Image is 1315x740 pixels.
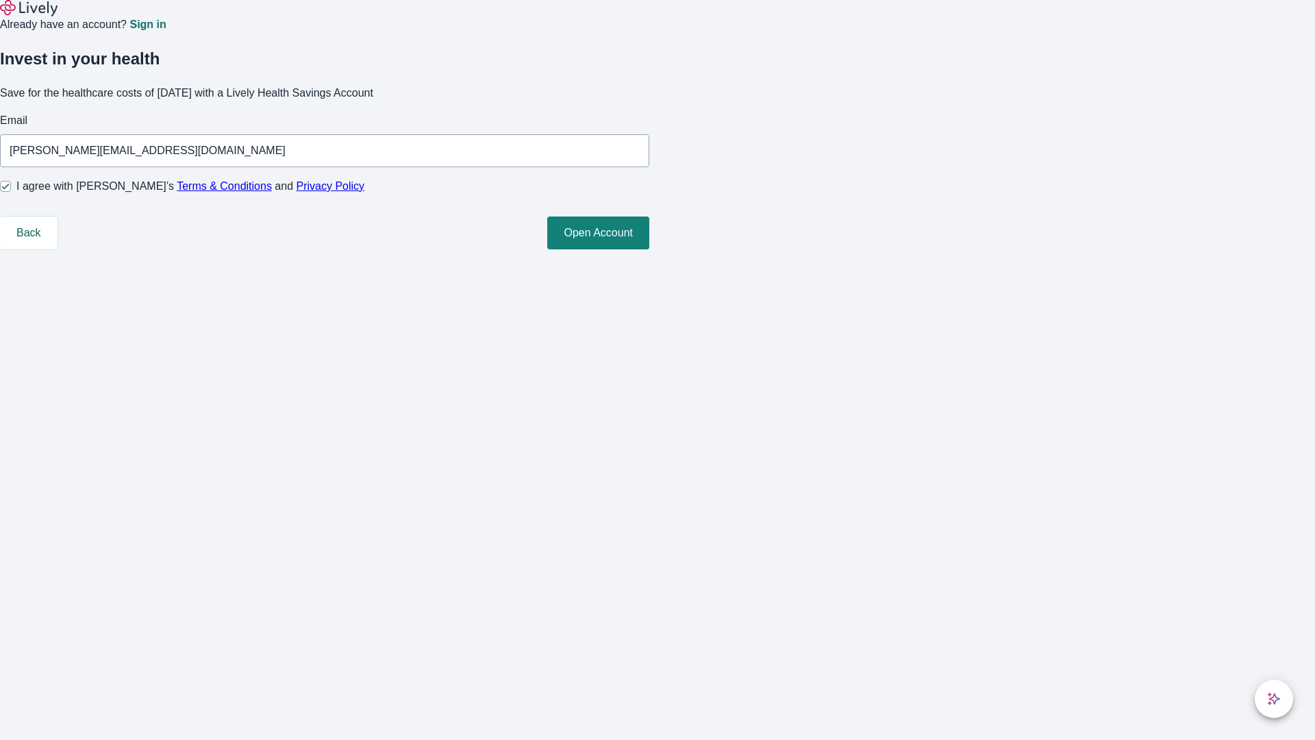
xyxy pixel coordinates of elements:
button: Open Account [547,217,649,249]
span: I agree with [PERSON_NAME]’s and [16,178,364,195]
a: Privacy Policy [297,180,365,192]
a: Sign in [129,19,166,30]
a: Terms & Conditions [177,180,272,192]
svg: Lively AI Assistant [1267,692,1281,706]
button: chat [1255,680,1293,718]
